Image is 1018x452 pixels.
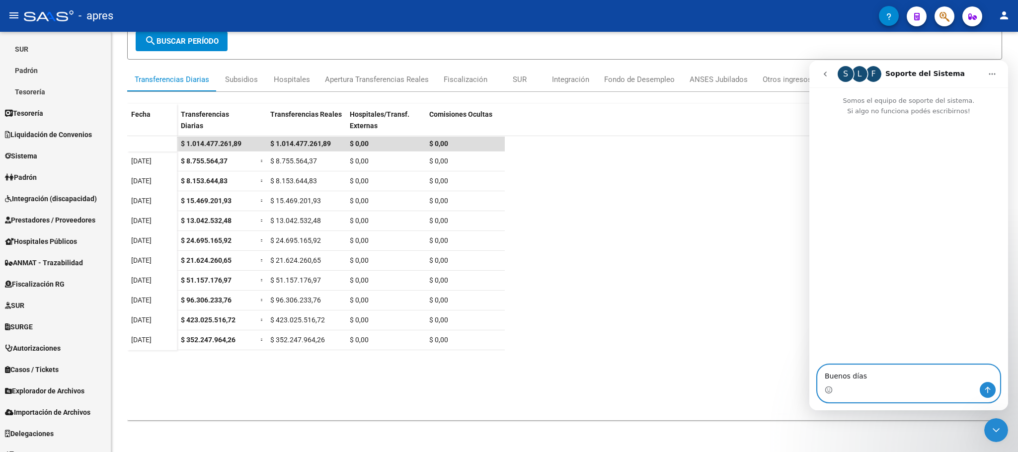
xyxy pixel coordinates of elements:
[5,343,61,354] span: Autorizaciones
[131,336,152,344] span: [DATE]
[429,217,448,225] span: $ 0,00
[131,276,152,284] span: [DATE]
[260,157,264,165] span: =
[444,74,487,85] div: Fiscalización
[350,296,369,304] span: $ 0,00
[552,74,589,85] div: Integración
[131,316,152,324] span: [DATE]
[325,74,429,85] div: Apertura Transferencias Reales
[135,74,209,85] div: Transferencias Diarias
[429,316,448,324] span: $ 0,00
[5,364,59,375] span: Casos / Tickets
[270,140,331,148] span: $ 1.014.477.261,89
[136,31,228,51] button: Buscar Período
[260,296,264,304] span: =
[350,197,369,205] span: $ 0,00
[78,5,113,27] span: - apres
[350,316,369,324] span: $ 0,00
[350,157,369,165] span: $ 0,00
[181,157,228,165] span: $ 8.755.564,37
[5,193,97,204] span: Integración (discapacidad)
[350,276,369,284] span: $ 0,00
[429,177,448,185] span: $ 0,00
[131,197,152,205] span: [DATE]
[270,217,321,225] span: $ 13.042.532,48
[260,217,264,225] span: =
[425,104,505,146] datatable-header-cell: Comisiones Ocultas
[260,177,264,185] span: =
[5,300,24,311] span: SUR
[350,256,369,264] span: $ 0,00
[260,336,264,344] span: =
[5,279,65,290] span: Fiscalización RG
[270,236,321,244] span: $ 24.695.165,92
[350,217,369,225] span: $ 0,00
[5,215,95,226] span: Prestadores / Proveedores
[270,157,317,165] span: $ 8.755.564,37
[5,428,54,439] span: Delegaciones
[350,110,409,130] span: Hospitales/Transf. Externas
[350,140,369,148] span: $ 0,00
[350,336,369,344] span: $ 0,00
[429,236,448,244] span: $ 0,00
[763,74,812,85] div: Otros ingresos
[346,104,425,146] datatable-header-cell: Hospitales/Transf. Externas
[260,276,264,284] span: =
[429,276,448,284] span: $ 0,00
[260,256,264,264] span: =
[181,296,232,304] span: $ 96.306.233,76
[131,157,152,165] span: [DATE]
[145,35,157,47] mat-icon: search
[260,236,264,244] span: =
[181,140,241,148] span: $ 1.014.477.261,89
[131,110,151,118] span: Fecha
[5,172,37,183] span: Padrón
[181,217,232,225] span: $ 13.042.532,48
[131,177,152,185] span: [DATE]
[429,110,492,118] span: Comisiones Ocultas
[429,336,448,344] span: $ 0,00
[350,236,369,244] span: $ 0,00
[131,236,152,244] span: [DATE]
[181,197,232,205] span: $ 15.469.201,93
[274,74,310,85] div: Hospitales
[181,110,229,130] span: Transferencias Diarias
[5,407,90,418] span: Importación de Archivos
[5,385,84,396] span: Explorador de Archivos
[429,157,448,165] span: $ 0,00
[181,256,232,264] span: $ 21.624.260,65
[260,197,264,205] span: =
[181,177,228,185] span: $ 8.153.644,83
[5,151,37,161] span: Sistema
[181,236,232,244] span: $ 24.695.165,92
[429,296,448,304] span: $ 0,00
[131,217,152,225] span: [DATE]
[131,296,152,304] span: [DATE]
[429,256,448,264] span: $ 0,00
[350,177,369,185] span: $ 0,00
[270,177,317,185] span: $ 8.153.644,83
[266,104,346,146] datatable-header-cell: Transferencias Reales
[270,296,321,304] span: $ 96.306.233,76
[270,197,321,205] span: $ 15.469.201,93
[181,316,235,324] span: $ 423.025.516,72
[127,104,177,146] datatable-header-cell: Fecha
[270,336,325,344] span: $ 352.247.964,26
[5,257,83,268] span: ANMAT - Trazabilidad
[5,236,77,247] span: Hospitales Públicos
[270,110,342,118] span: Transferencias Reales
[225,74,258,85] div: Subsidios
[984,418,1008,442] iframe: Intercom live chat
[5,321,33,332] span: SURGE
[181,336,235,344] span: $ 352.247.964,26
[604,74,675,85] div: Fondo de Desempleo
[270,256,321,264] span: $ 21.624.260,65
[429,197,448,205] span: $ 0,00
[181,276,232,284] span: $ 51.157.176,97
